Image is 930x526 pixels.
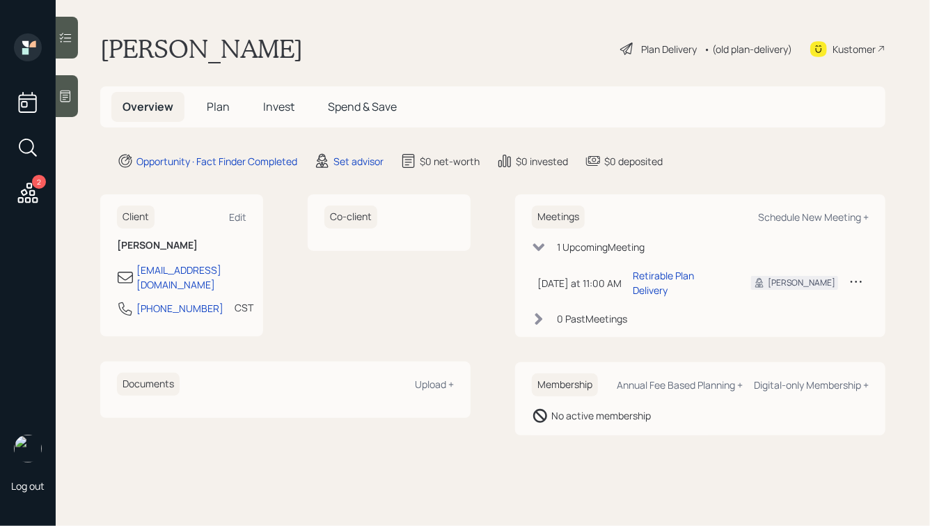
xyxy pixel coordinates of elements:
img: hunter_neumayer.jpg [14,435,42,463]
div: Annual Fee Based Planning + [617,378,743,392]
div: [DATE] at 11:00 AM [537,276,622,291]
span: Overview [123,99,173,114]
h6: Membership [532,373,598,396]
div: $0 invested [516,154,568,169]
div: [PHONE_NUMBER] [136,301,223,316]
span: Plan [207,99,230,114]
span: Invest [263,99,294,114]
span: Spend & Save [328,99,397,114]
div: $0 net-worth [420,154,480,169]
div: Kustomer [833,42,876,56]
h1: [PERSON_NAME] [100,33,303,64]
div: [PERSON_NAME] [768,277,835,289]
div: Digital-only Membership + [754,378,869,392]
div: Upload + [415,378,454,391]
h6: Meetings [532,206,585,229]
div: Plan Delivery [641,42,697,56]
div: Opportunity · Fact Finder Completed [136,154,297,169]
div: Schedule New Meeting + [758,210,869,224]
div: Log out [11,479,45,493]
div: 2 [32,175,46,189]
div: Set advisor [333,154,384,169]
div: 1 Upcoming Meeting [557,240,645,254]
div: No active membership [551,408,651,423]
div: Edit [229,210,246,224]
div: CST [235,300,253,315]
h6: Co-client [324,206,377,229]
h6: [PERSON_NAME] [117,240,246,252]
h6: Client [117,206,155,229]
div: $0 deposited [604,154,663,169]
div: Retirable Plan Delivery [633,268,729,297]
div: 0 Past Meeting s [557,311,627,326]
div: [EMAIL_ADDRESS][DOMAIN_NAME] [136,263,246,292]
h6: Documents [117,373,180,396]
div: • (old plan-delivery) [704,42,792,56]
